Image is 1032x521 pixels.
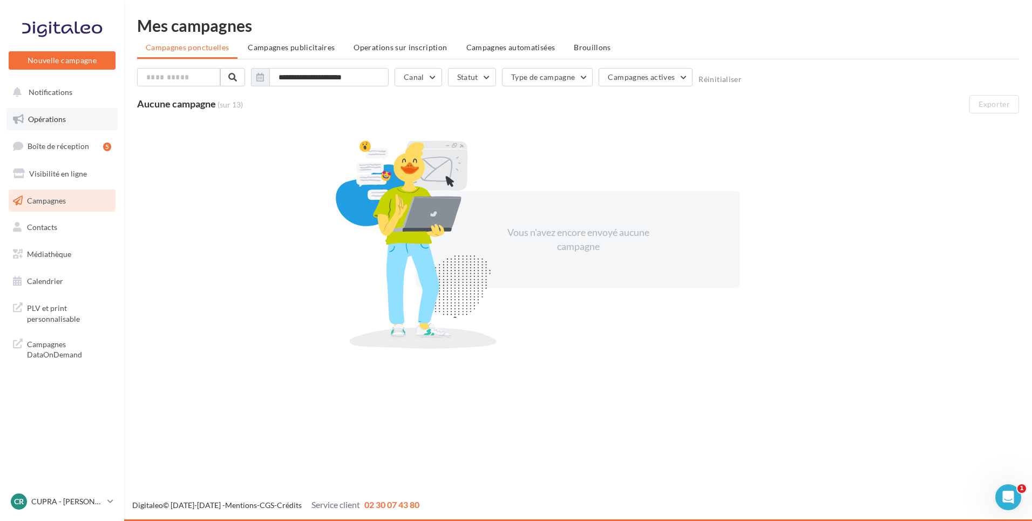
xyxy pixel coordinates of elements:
[698,75,742,84] button: Réinitialiser
[448,68,496,86] button: Statut
[6,270,118,293] a: Calendrier
[27,301,111,324] span: PLV et print personnalisable
[969,95,1019,113] button: Exporter
[225,500,257,510] a: Mentions
[28,141,89,151] span: Boîte de réception
[28,114,66,124] span: Opérations
[6,163,118,185] a: Visibilité en ligne
[137,98,216,110] span: Aucune campagne
[27,249,71,259] span: Médiathèque
[395,68,442,86] button: Canal
[364,499,419,510] span: 02 30 07 43 80
[31,496,103,507] p: CUPRA - [PERSON_NAME]
[608,72,675,82] span: Campagnes actives
[502,68,593,86] button: Type de campagne
[29,169,87,178] span: Visibilité en ligne
[29,87,72,97] span: Notifications
[6,108,118,131] a: Opérations
[27,337,111,360] span: Campagnes DataOnDemand
[27,276,63,286] span: Calendrier
[466,43,555,52] span: Campagnes automatisées
[995,484,1021,510] iframe: Intercom live chat
[132,500,163,510] a: Digitaleo
[9,51,116,70] button: Nouvelle campagne
[485,226,671,253] div: Vous n'avez encore envoyé aucune campagne
[1017,484,1026,493] span: 1
[27,222,57,232] span: Contacts
[137,17,1019,33] div: Mes campagnes
[132,500,419,510] span: © [DATE]-[DATE] - - -
[6,81,113,104] button: Notifications
[27,195,66,205] span: Campagnes
[6,333,118,364] a: Campagnes DataOnDemand
[6,216,118,239] a: Contacts
[311,499,360,510] span: Service client
[6,190,118,212] a: Campagnes
[6,243,118,266] a: Médiathèque
[574,43,611,52] span: Brouillons
[14,496,24,507] span: CR
[6,296,118,328] a: PLV et print personnalisable
[599,68,692,86] button: Campagnes actives
[260,500,274,510] a: CGS
[277,500,302,510] a: Crédits
[6,134,118,158] a: Boîte de réception5
[218,99,243,110] span: (sur 13)
[103,143,111,151] div: 5
[354,43,447,52] span: Operations sur inscription
[9,491,116,512] a: CR CUPRA - [PERSON_NAME]
[248,43,335,52] span: Campagnes publicitaires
